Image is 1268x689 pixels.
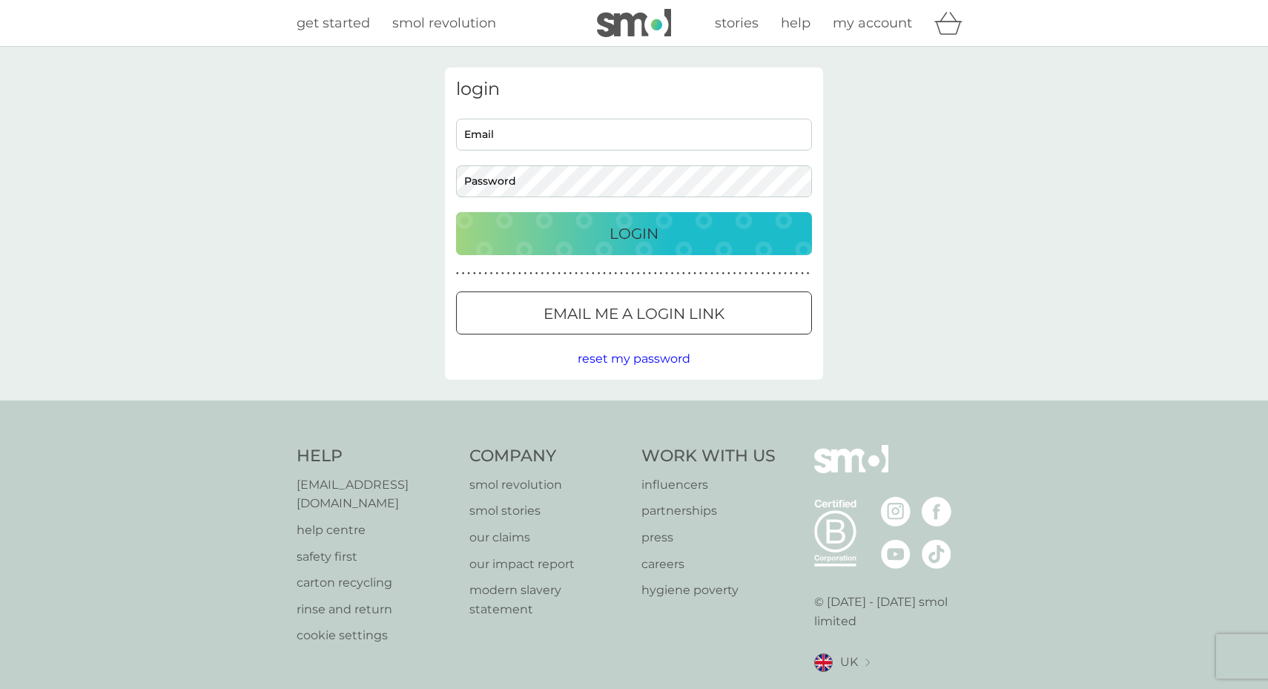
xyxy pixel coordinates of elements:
p: ● [750,270,753,277]
p: ● [626,270,629,277]
p: ● [654,270,657,277]
p: ● [467,270,470,277]
p: ● [784,270,787,277]
p: partnerships [641,501,776,521]
img: select a new location [865,659,870,667]
p: ● [558,270,561,277]
p: ● [716,270,719,277]
p: ● [801,270,804,277]
p: ● [710,270,713,277]
p: ● [609,270,612,277]
p: ● [529,270,532,277]
span: smol revolution [392,15,496,31]
a: smol revolution [392,13,496,34]
p: Login [610,222,658,245]
span: get started [297,15,370,31]
a: stories [715,13,759,34]
p: ● [592,270,595,277]
a: influencers [641,475,776,495]
img: UK flag [814,653,833,672]
p: ● [484,270,487,277]
h4: Company [469,445,627,468]
span: reset my password [578,352,690,366]
a: help [781,13,810,34]
p: ● [490,270,493,277]
h4: Help [297,445,455,468]
p: ● [507,270,510,277]
p: ● [547,270,549,277]
p: cookie settings [297,626,455,645]
p: ● [660,270,663,277]
p: ● [495,270,498,277]
h3: login [456,79,812,100]
p: ● [688,270,691,277]
p: ● [727,270,730,277]
a: careers [641,555,776,574]
p: ● [462,270,465,277]
p: ● [807,270,810,277]
img: visit the smol Instagram page [881,497,911,527]
button: reset my password [578,349,690,369]
p: ● [744,270,747,277]
p: ● [552,270,555,277]
p: ● [643,270,646,277]
p: ● [479,270,482,277]
a: our claims [469,528,627,547]
p: ● [473,270,476,277]
p: ● [535,270,538,277]
p: ● [569,270,572,277]
a: help centre [297,521,455,540]
a: [EMAIL_ADDRESS][DOMAIN_NAME] [297,475,455,513]
img: visit the smol Youtube page [881,539,911,569]
a: modern slavery statement [469,581,627,619]
a: my account [833,13,912,34]
span: UK [840,653,858,672]
a: smol revolution [469,475,627,495]
p: ● [779,270,782,277]
p: ● [501,270,504,277]
p: ● [615,270,618,277]
p: ● [620,270,623,277]
p: ● [767,270,770,277]
p: ● [648,270,651,277]
a: rinse and return [297,600,455,619]
a: smol stories [469,501,627,521]
p: ● [575,270,578,277]
p: ● [756,270,759,277]
p: ● [733,270,736,277]
p: ● [705,270,708,277]
a: get started [297,13,370,34]
p: ● [637,270,640,277]
p: ● [524,270,527,277]
div: basket [934,8,971,38]
p: press [641,528,776,547]
p: safety first [297,547,455,567]
button: Login [456,212,812,255]
button: Email me a login link [456,291,812,334]
h4: Work With Us [641,445,776,468]
p: Email me a login link [544,302,724,326]
img: visit the smol Facebook page [922,497,951,527]
a: hygiene poverty [641,581,776,600]
p: our impact report [469,555,627,574]
a: carton recycling [297,573,455,593]
p: ● [603,270,606,277]
img: smol [597,9,671,37]
p: ● [456,270,459,277]
img: smol [814,445,888,495]
p: ● [581,270,584,277]
p: ● [773,270,776,277]
p: ● [665,270,668,277]
p: ● [739,270,742,277]
span: stories [715,15,759,31]
p: © [DATE] - [DATE] smol limited [814,593,972,630]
